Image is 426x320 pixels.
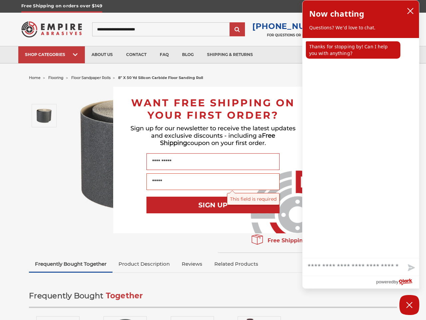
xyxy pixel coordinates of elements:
span: Free Shipping [160,132,275,147]
span: Sign up for our newsletter to receive the latest updates and exclusive discounts - including a co... [130,125,296,147]
h2: Now chatting [309,7,364,20]
span: by [394,278,398,286]
button: Close Chatbox [399,295,419,315]
button: close chatbox [405,6,416,16]
button: Send message [402,260,419,276]
div: chat [303,38,419,258]
span: powered [376,278,393,286]
a: Powered by Olark [376,276,419,288]
button: SIGN UP [146,197,280,213]
p: Thanks for stopping by! Can I help you with anything? [306,41,400,59]
p: Questions? We'd love to chat. [309,24,412,31]
span: WANT FREE SHIPPING ON YOUR FIRST ORDER? [131,97,295,121]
